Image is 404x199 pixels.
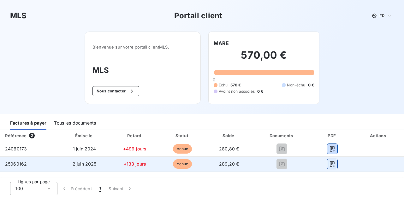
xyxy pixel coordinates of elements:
span: Échu [219,82,228,88]
span: Non-échu [287,82,305,88]
div: Référence [5,133,27,138]
div: PDF [313,132,352,139]
button: Nous contacter [92,86,139,96]
span: 24060173 [5,146,27,151]
span: 100 [15,185,23,192]
span: 1 [99,185,101,192]
span: +133 jours [124,161,146,167]
span: échue [173,159,192,169]
h3: MLS [10,10,27,21]
span: 0 € [257,89,263,94]
span: +499 jours [123,146,147,151]
div: Tous les documents [54,117,96,130]
div: Factures à payer [10,117,46,130]
span: 280,80 € [219,146,239,151]
h2: 570,00 € [214,49,314,68]
span: Avoirs non associés [219,89,255,94]
span: FR [379,13,384,18]
div: Documents [253,132,310,139]
span: 25060162 [5,161,27,167]
span: échue [173,144,192,154]
h6: MARE [214,39,229,47]
h3: MLS [92,65,193,76]
span: 1 juin 2024 [73,146,96,151]
h3: Portail client [174,10,222,21]
span: 2 juin 2025 [73,161,97,167]
span: 0 € [308,82,314,88]
div: Actions [354,132,403,139]
span: 2 [29,133,35,138]
span: 289,20 € [219,161,239,167]
div: Statut [160,132,205,139]
button: 1 [96,182,105,195]
span: Bienvenue sur votre portail client MLS . [92,44,193,50]
div: Solde [207,132,251,139]
div: Émise le [59,132,109,139]
span: 0 [213,77,215,82]
button: Suivant [105,182,137,195]
span: 570 € [230,82,241,88]
div: Retard [112,132,158,139]
button: Précédent [57,182,96,195]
